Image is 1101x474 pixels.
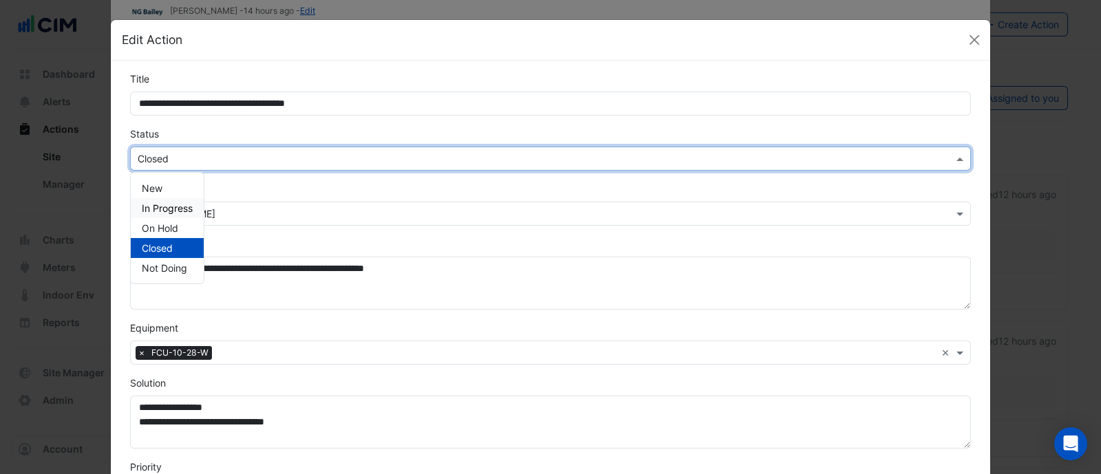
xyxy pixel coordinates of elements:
[130,376,166,390] label: Solution
[130,460,162,474] label: Priority
[142,182,162,194] span: New
[941,345,953,360] span: Clear
[130,127,159,141] label: Status
[142,262,187,274] span: Not Doing
[1054,427,1087,460] div: Open Intercom Messenger
[964,30,985,50] button: Close
[142,242,173,254] span: Closed
[122,31,182,49] h5: Edit Action
[136,346,148,360] span: ×
[148,346,212,360] span: FCU-10-28-W
[130,72,149,86] label: Title
[130,321,178,335] label: Equipment
[142,222,178,234] span: On Hold
[142,202,193,214] span: In Progress
[131,173,204,283] div: Options List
